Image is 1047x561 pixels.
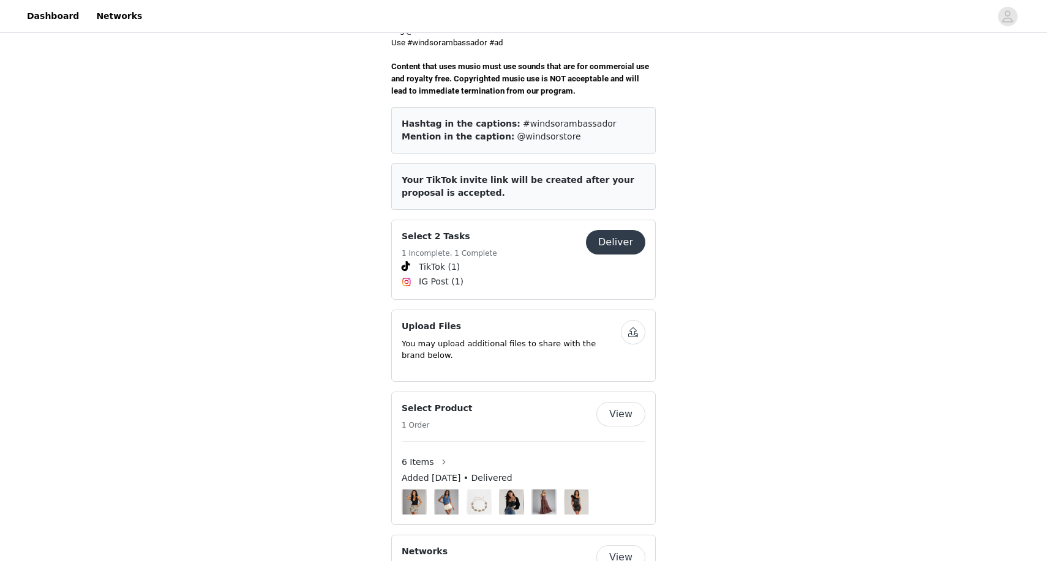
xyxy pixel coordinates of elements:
[402,472,512,485] span: Added [DATE] • Delivered
[517,132,581,141] span: @windsorstore
[402,456,434,469] span: 6 Items
[402,486,427,518] img: Image Background Blur
[467,486,492,518] img: Image Background Blur
[402,338,621,362] p: You may upload additional files to share with the brand below.
[391,392,656,525] div: Select Product
[402,248,497,259] h5: 1 Incomplete, 1 Complete
[586,230,645,254] button: Deliver
[402,320,621,333] h4: Upload Files
[402,230,497,243] h4: Select 2 Tasks
[531,486,557,518] img: Image Background Blur
[565,489,587,515] img: Cora Satin Ruffled One-Shoulder Bodycon Mini Dress
[533,489,555,515] img: Twist Of Fate Strapless Ruffled Maxi Dress
[434,486,459,518] img: Image Background Blur
[391,38,503,47] span: Use #windsorambassador #ad
[435,489,457,515] img: Hometown Cutie Button Denim Vest
[596,402,645,426] button: View
[391,62,651,95] span: Content that uses music must use sounds that are for commercial use and royalty free. Copyrighted...
[419,261,460,273] span: TikTok (1)
[391,26,462,35] span: Tag @windsorstore
[402,420,473,431] h5: 1 Order
[402,545,448,558] h4: Networks
[403,489,425,515] img: Gone Wild Camo Cargo Mini Skirt
[564,486,589,518] img: Image Background Blur
[523,119,617,128] span: #windsorambassador
[20,2,86,30] a: Dashboard
[89,2,149,30] a: Networks
[500,489,522,515] img: Sweet And Cozy Oversized Knit Sweater Bolero
[499,486,524,518] img: Image Background Blur
[1002,7,1013,26] div: avatar
[402,119,520,128] span: Hashtag in the captions:
[402,402,473,415] h4: Select Product
[391,220,656,300] div: Select 2 Tasks
[419,275,463,288] span: IG Post (1)
[402,175,634,198] span: Your TikTok invite link will be created after your proposal is accepted.
[402,132,514,141] span: Mention in the caption:
[468,489,490,515] img: Southern Wind Statement Concho Chain Belt
[402,277,411,287] img: Instagram Icon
